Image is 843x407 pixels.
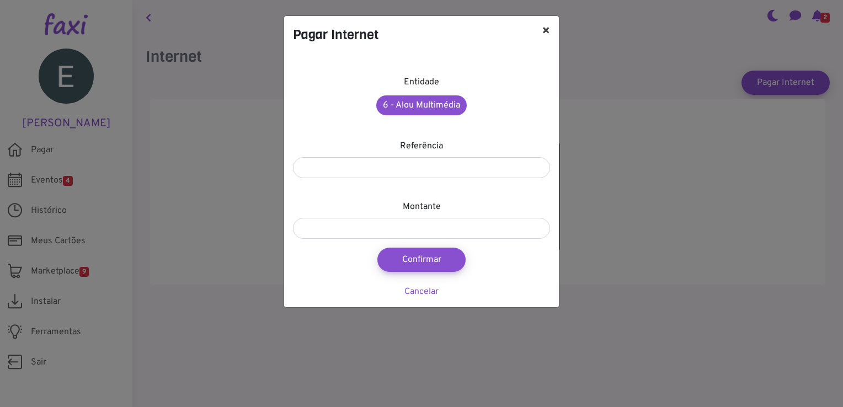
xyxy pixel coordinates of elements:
label: Entidade [404,76,439,89]
a: 6 - Alou Multimédia [376,95,467,115]
label: Referência [400,140,443,153]
button: × [533,16,559,47]
h4: Pagar Internet [293,25,378,45]
label: Montante [403,200,441,213]
button: Confirmar [377,248,466,272]
a: Cancelar [404,286,439,297]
